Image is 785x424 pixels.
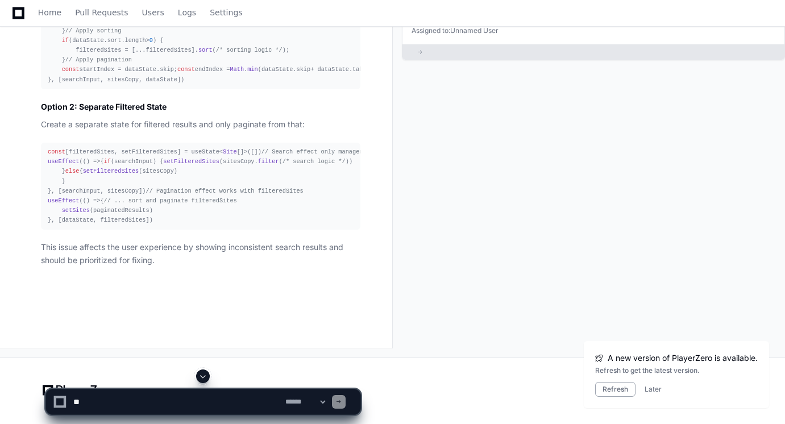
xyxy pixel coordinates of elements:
span: const [177,66,195,73]
span: Math [230,66,244,73]
span: const [62,66,80,73]
span: setFilteredSites [163,158,219,165]
div: Assigned to: [412,26,776,35]
h3: Option 2: Separate Filtered State [41,101,360,113]
span: Logs [178,9,196,16]
span: setSites [62,207,90,214]
span: if [104,158,111,165]
a: Unnamed User [450,26,499,35]
p: This issue affects the user experience by showing inconsistent search results and should be prior... [41,241,360,267]
span: useEffect [48,158,79,165]
button: Later [645,385,662,394]
span: // Pagination effect works with filteredSites [146,188,304,194]
p: Create a separate state for filtered results and only paginate from that: [41,118,360,131]
span: sort [107,37,122,44]
span: Users [142,9,164,16]
span: () => [83,158,101,165]
span: /* sorting logic */ [216,47,283,53]
span: min [247,66,257,73]
span: filter [258,158,279,165]
span: // Apply sorting [65,27,122,34]
span: length [125,37,146,44]
span: skip [160,66,174,73]
span: useEffect [48,197,79,204]
span: setFilteredSites [83,168,139,174]
span: Site [223,148,237,155]
div: Refresh to get the latest version. [595,366,758,375]
span: /* search logic */ [283,158,346,165]
span: 0 [149,37,153,44]
span: A new version of PlayerZero is available. [608,352,758,364]
span: else [65,168,80,174]
span: // ... sort and paginate filteredSites [104,197,237,204]
span: Settings [210,9,242,16]
span: sort [198,47,213,53]
button: Refresh [595,382,636,397]
span: const [48,148,65,155]
span: // Search effect only manages filteredSites [261,148,412,155]
span: if [62,37,69,44]
span: // Apply pagination [65,56,132,63]
span: Home [38,9,61,16]
span: take [352,66,367,73]
div: [filteredSites, setFilteredSites] = useState< []>([]) ( { (searchInput) { (sitesCopy. ( )) } { (s... [48,147,354,225]
span: Pull Requests [75,9,128,16]
span: skip [297,66,311,73]
span: () => [83,197,101,204]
